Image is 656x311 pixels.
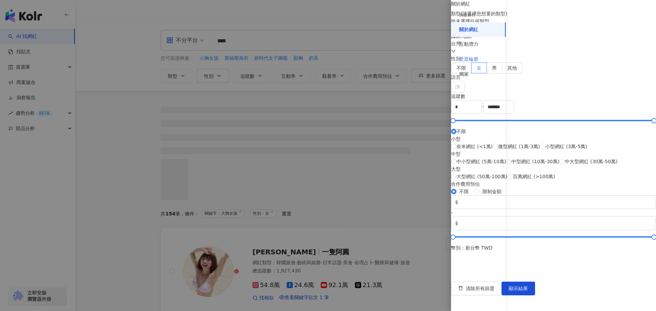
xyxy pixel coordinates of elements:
div: 語言 [451,73,656,81]
div: 中型 [451,150,617,158]
span: 其他 [507,65,517,71]
div: 小型 [451,135,617,143]
span: 百萬網紅 (>100萬) [513,173,555,180]
div: 國家/地區 [451,32,656,40]
div: 台灣 [451,40,656,47]
span: 女 [477,65,481,71]
div: 合作費用預估 [451,180,656,188]
div: 獨家 [459,71,469,78]
div: 關於網紅 [459,26,478,33]
div: 幣別 : 新台幣 TWD [451,244,656,252]
span: 顯示結果 [509,286,528,291]
div: 類型 ( 請選擇您想要的類型 ) [451,10,656,17]
div: 篩選條件 [459,12,476,18]
span: 小型網紅 (3萬-5萬) [545,143,587,150]
span: 微型網紅 (1萬-3萬) [498,143,540,150]
div: 追蹤數 [451,93,656,100]
span: 中型網紅 (10萬-30萬) [511,158,559,165]
div: 性別 [451,55,656,62]
div: 互動潛力 [459,41,478,48]
div: 尚未選擇任何類型 [451,17,656,25]
div: 受眾輪廓 [459,56,478,63]
button: 顯示結果 [502,282,535,295]
span: 中大型網紅 (30萬-50萬) [565,158,617,165]
div: 大型 [451,165,617,173]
